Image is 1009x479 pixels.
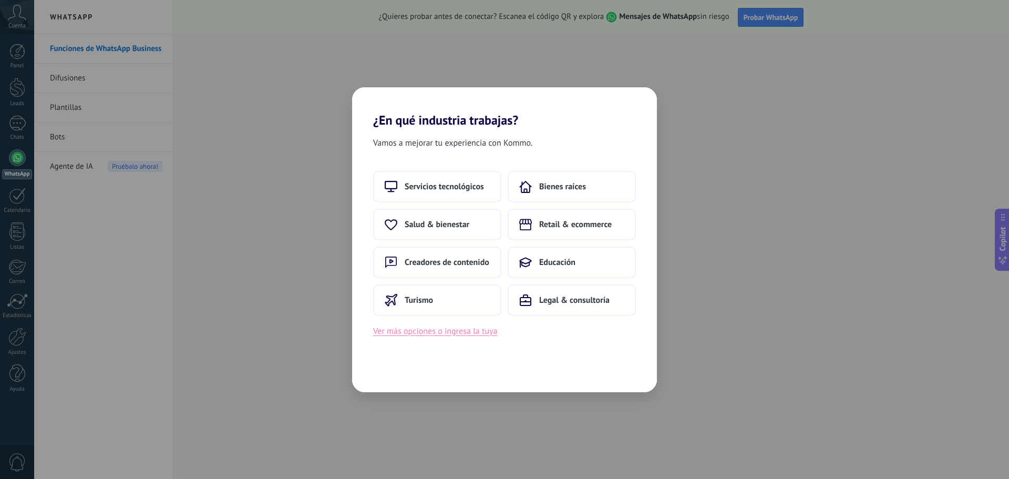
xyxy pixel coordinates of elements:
span: Turismo [405,295,433,305]
button: Educación [508,247,636,278]
span: Bienes raíces [539,181,586,192]
span: Creadores de contenido [405,257,489,268]
span: Educación [539,257,575,268]
button: Servicios tecnológicos [373,171,501,202]
span: Legal & consultoría [539,295,610,305]
span: Retail & ecommerce [539,219,612,230]
span: Servicios tecnológicos [405,181,484,192]
span: Salud & bienestar [405,219,469,230]
button: Creadores de contenido [373,247,501,278]
span: Vamos a mejorar tu experiencia con Kommo. [373,136,532,150]
button: Turismo [373,284,501,316]
button: Legal & consultoría [508,284,636,316]
button: Bienes raíces [508,171,636,202]
button: Ver más opciones o ingresa la tuya [373,324,497,338]
h2: ¿En qué industria trabajas? [352,87,657,128]
button: Salud & bienestar [373,209,501,240]
button: Retail & ecommerce [508,209,636,240]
